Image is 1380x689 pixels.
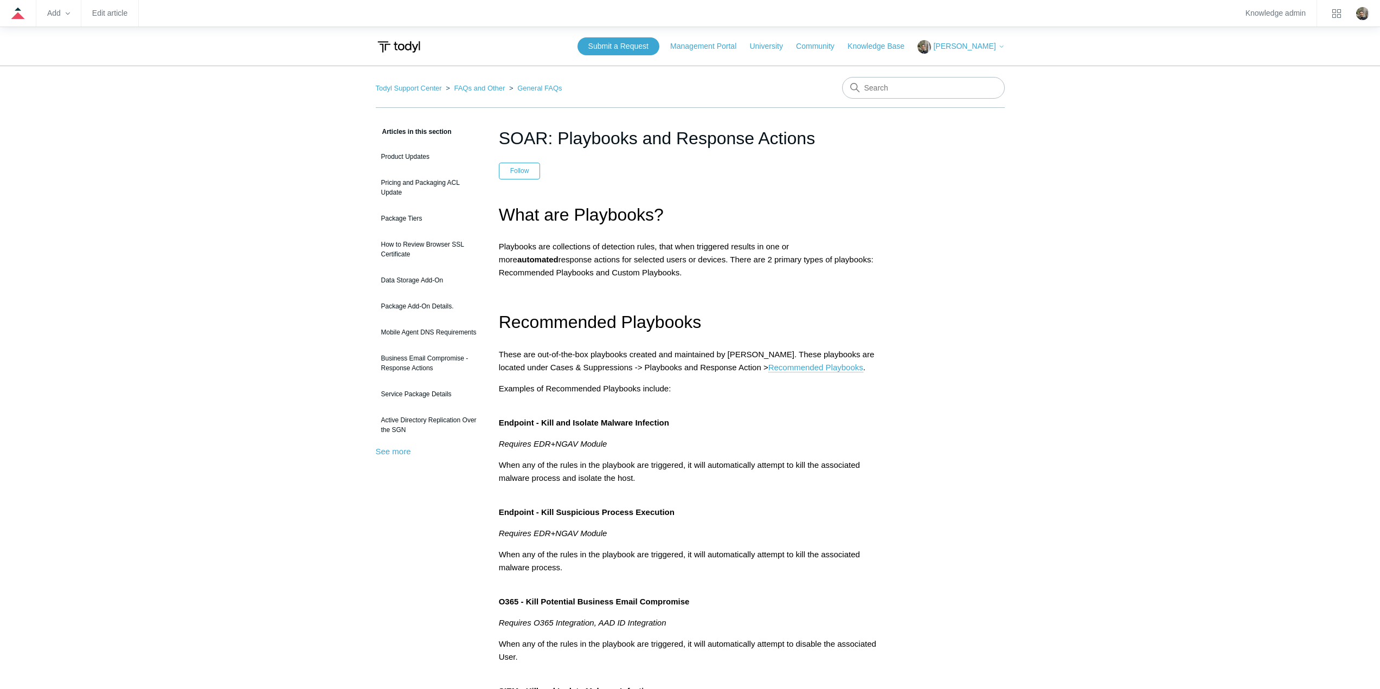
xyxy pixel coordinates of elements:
a: Data Storage Add-On [376,270,483,291]
span: When any of the rules in the playbook are triggered, it will automatically attempt to disable the... [499,639,876,661]
em: Requires EDR+NGAV Module [499,529,607,538]
a: Management Portal [670,41,747,52]
a: Mobile Agent DNS Requirements [376,322,483,343]
span: Playbooks are collections of detection rules, that when triggered results in one or more response... [499,242,874,277]
span: Examples of Recommended Playbooks include: [499,384,671,393]
a: Todyl Support Center [376,84,442,92]
span: Endpoint - Kill Suspicious Process Execution [499,507,675,517]
a: University [749,41,793,52]
zd-hc-trigger: Add [47,10,70,16]
img: user avatar [1356,7,1369,20]
em: Requires EDR+NGAV Module [499,439,607,448]
li: Todyl Support Center [376,84,444,92]
strong: automated [517,255,559,264]
span: When any of the rules in the playbook are triggered, it will automatically attempt to kill the as... [499,460,860,482]
a: Product Updates [376,146,483,167]
span: Endpoint - Kill and Isolate Malware Infection [499,418,669,427]
a: Package Tiers [376,208,483,229]
a: FAQs and Other [454,84,505,92]
span: What are Playbooks? [499,205,664,224]
span: [PERSON_NAME] [933,42,996,50]
a: How to Review Browser SSL Certificate [376,234,483,265]
h1: SOAR: Playbooks and Response Actions [499,125,882,151]
a: Submit a Request [577,37,659,55]
a: Community [796,41,845,52]
a: Business Email Compromise - Response Actions [376,348,483,378]
button: Follow Article [499,163,541,179]
a: Knowledge Base [848,41,915,52]
span: These are out-of-the-box playbooks created and maintained by [PERSON_NAME]. These playbooks are l... [499,350,875,372]
span: Recommended Playbooks [499,312,702,332]
img: Todyl Support Center Help Center home page [376,37,422,57]
li: General FAQs [507,84,562,92]
em: Requires O365 Integration, AAD ID Integration [499,618,666,627]
span: When any of the rules in the playbook are triggered, it will automatically attempt to kill the as... [499,550,860,572]
li: FAQs and Other [444,84,507,92]
a: Service Package Details [376,384,483,404]
a: Knowledge admin [1246,10,1306,16]
a: Pricing and Packaging ACL Update [376,172,483,203]
a: See more [376,447,411,456]
a: Recommended Playbooks [768,363,863,372]
span: Articles in this section [376,128,452,136]
zd-hc-trigger: Click your profile icon to open the profile menu [1356,7,1369,20]
input: Search [842,77,1005,99]
a: Active Directory Replication Over the SGN [376,410,483,440]
a: Edit article [92,10,127,16]
span: O365 - Kill Potential Business Email Compromise [499,597,690,606]
button: [PERSON_NAME] [917,40,1004,54]
a: Package Add-On Details. [376,296,483,317]
a: General FAQs [517,84,562,92]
